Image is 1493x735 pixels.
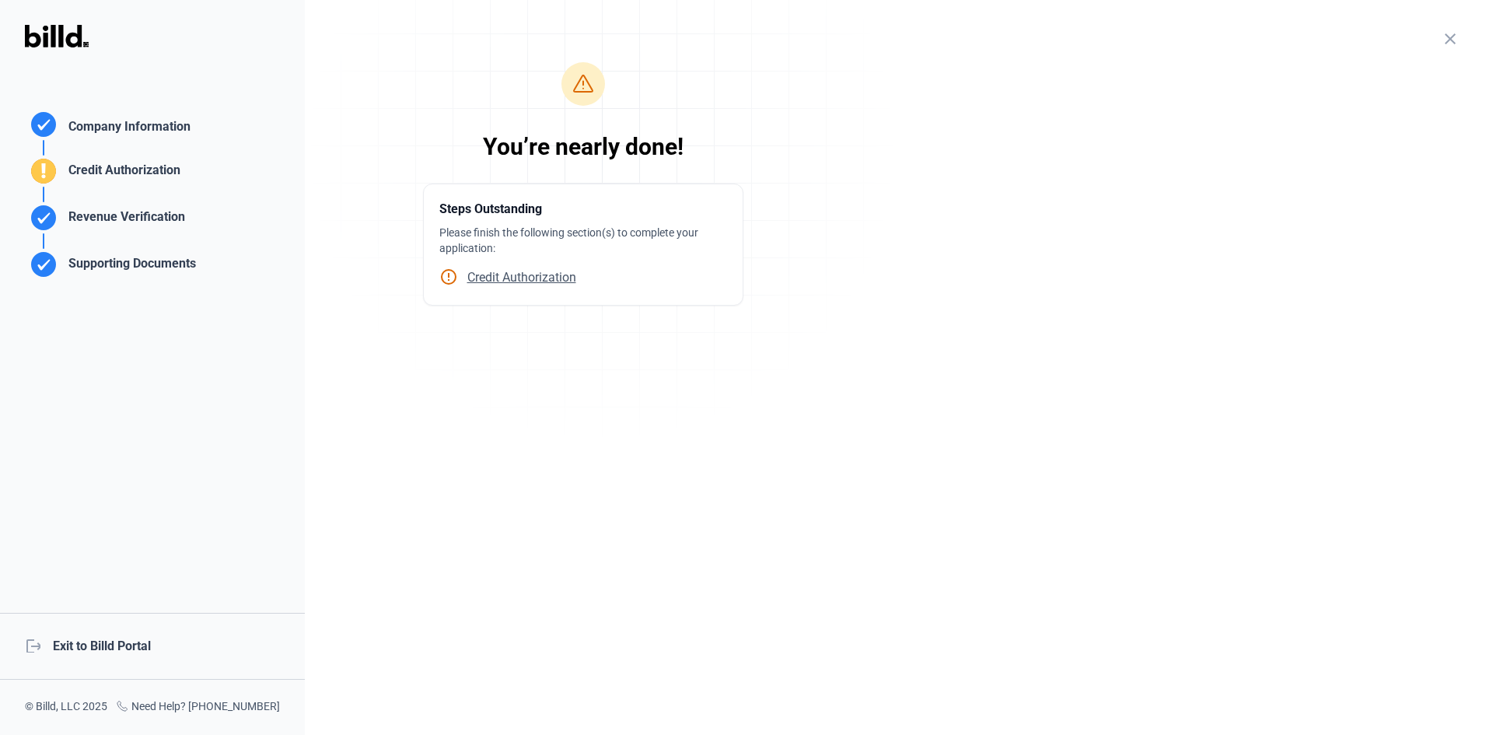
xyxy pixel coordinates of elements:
[25,25,89,47] img: Billd Logo
[116,698,280,716] div: Need Help? [PHONE_NUMBER]
[330,62,836,162] div: You’re nearly done!
[439,201,542,216] span: Steps Outstanding
[62,161,180,187] div: Credit Authorization
[25,698,107,716] div: © Billd, LLC 2025
[439,219,727,256] div: Please finish the following section(s) to complete your application:
[439,268,458,286] mat-icon: error_outline
[62,254,196,280] div: Supporting Documents
[62,208,185,233] div: Revenue Verification
[1441,30,1460,48] mat-icon: close
[62,117,191,140] div: Company Information
[458,270,576,285] span: Credit Authorization
[25,637,40,653] mat-icon: logout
